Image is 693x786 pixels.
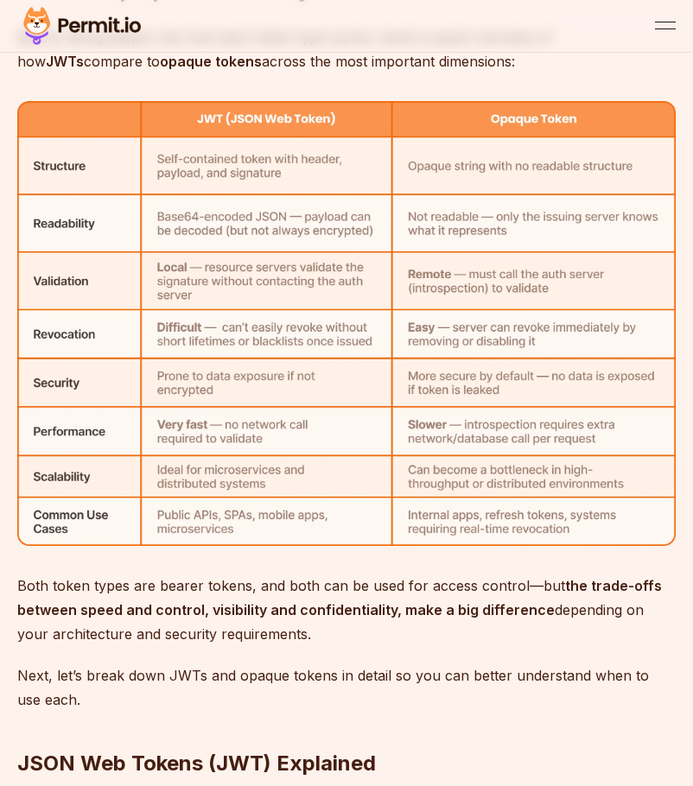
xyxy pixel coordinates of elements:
strong: JWTs [46,53,84,70]
img: Permit logo [17,3,147,48]
strong: opaque tokens [160,53,262,70]
button: open menu [655,16,676,36]
strong: JSON Web Tokens (JWT) Explained [17,751,376,776]
p: Both token types are bearer tokens, and both can be used for access control—but depending on your... [17,574,676,646]
p: Next, let’s break down JWTs and opaque tokens in detail so you can better understand when to use ... [17,663,676,712]
img: image.png [17,101,676,546]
